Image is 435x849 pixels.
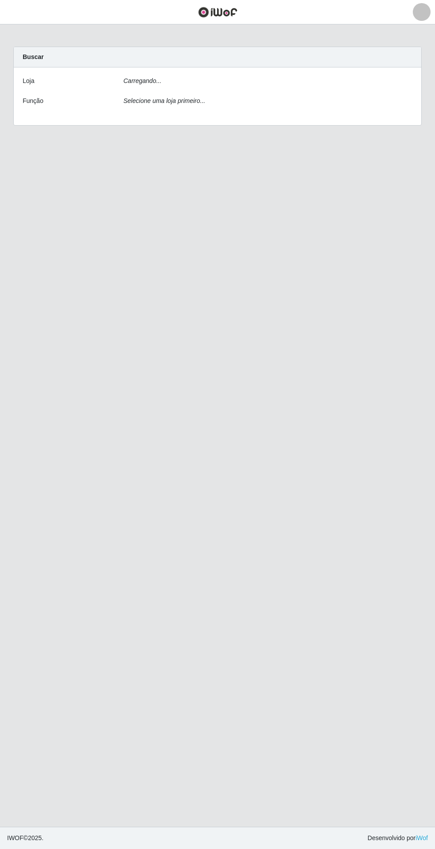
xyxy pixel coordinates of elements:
[198,7,237,18] img: CoreUI Logo
[23,96,43,106] label: Função
[23,76,34,86] label: Loja
[415,834,428,841] a: iWof
[123,97,205,104] i: Selecione uma loja primeiro...
[23,53,43,60] strong: Buscar
[7,834,24,841] span: IWOF
[123,77,162,84] i: Carregando...
[368,833,428,843] span: Desenvolvido por
[7,833,43,843] span: © 2025 .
